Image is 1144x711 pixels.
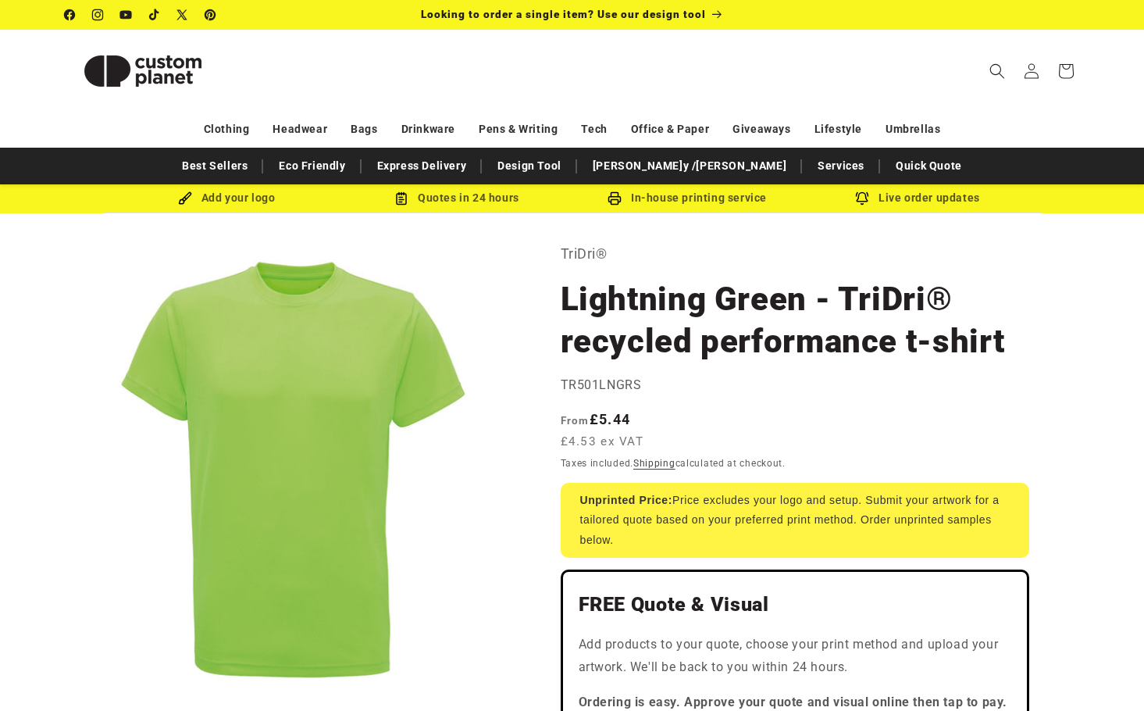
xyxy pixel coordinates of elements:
[178,191,192,205] img: Brush Icon
[59,30,226,112] a: Custom Planet
[585,152,794,180] a: [PERSON_NAME]y /[PERSON_NAME]
[732,116,790,143] a: Giveaways
[980,54,1014,88] summary: Search
[633,458,675,469] a: Shipping
[65,36,221,106] img: Custom Planet
[342,188,572,208] div: Quotes in 24 hours
[174,152,255,180] a: Best Sellers
[579,634,1011,679] p: Add products to your quote, choose your print method and upload your artwork. We'll be back to yo...
[888,152,970,180] a: Quick Quote
[561,433,644,451] span: £4.53 ex VAT
[580,494,673,506] strong: Unprinted Price:
[810,152,872,180] a: Services
[579,592,1011,617] h2: FREE Quote & Visual
[561,456,1029,471] div: Taxes included. calculated at checkout.
[608,191,622,205] img: In-house printing
[204,116,250,143] a: Clothing
[479,116,558,143] a: Pens & Writing
[561,241,1029,266] p: TriDri®
[561,377,642,392] span: TR501LNGRS
[273,116,327,143] a: Headwear
[421,8,706,20] span: Looking to order a single item? Use our design tool
[561,483,1029,558] div: Price excludes your logo and setup. Submit your artwork for a tailored quote based on your prefer...
[886,116,940,143] a: Umbrellas
[581,116,607,143] a: Tech
[631,116,709,143] a: Office & Paper
[401,116,455,143] a: Drinkware
[561,414,590,427] span: From
[490,152,569,180] a: Design Tool
[814,116,862,143] a: Lifestyle
[112,188,342,208] div: Add your logo
[561,278,1029,363] h1: Lightning Green - TriDri® recycled performance t-shirt
[855,191,869,205] img: Order updates
[572,188,803,208] div: In-house printing service
[561,411,631,427] strong: £5.44
[351,116,377,143] a: Bags
[271,152,353,180] a: Eco Friendly
[394,191,408,205] img: Order Updates Icon
[803,188,1033,208] div: Live order updates
[369,152,475,180] a: Express Delivery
